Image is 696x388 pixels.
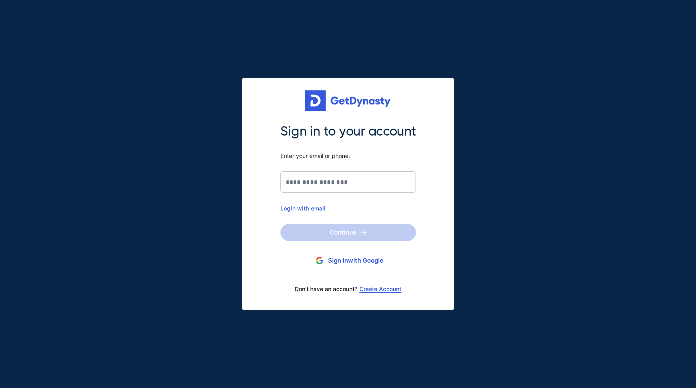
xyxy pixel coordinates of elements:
[280,152,416,160] span: Enter your email or phone.
[359,286,401,292] a: Create Account
[280,205,416,212] div: Login with email
[280,253,416,268] button: Sign inwith Google
[305,90,391,111] img: Get started for free with Dynasty Trust Company
[280,281,416,298] div: Don’t have an account?
[280,123,416,140] span: Sign in to your account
